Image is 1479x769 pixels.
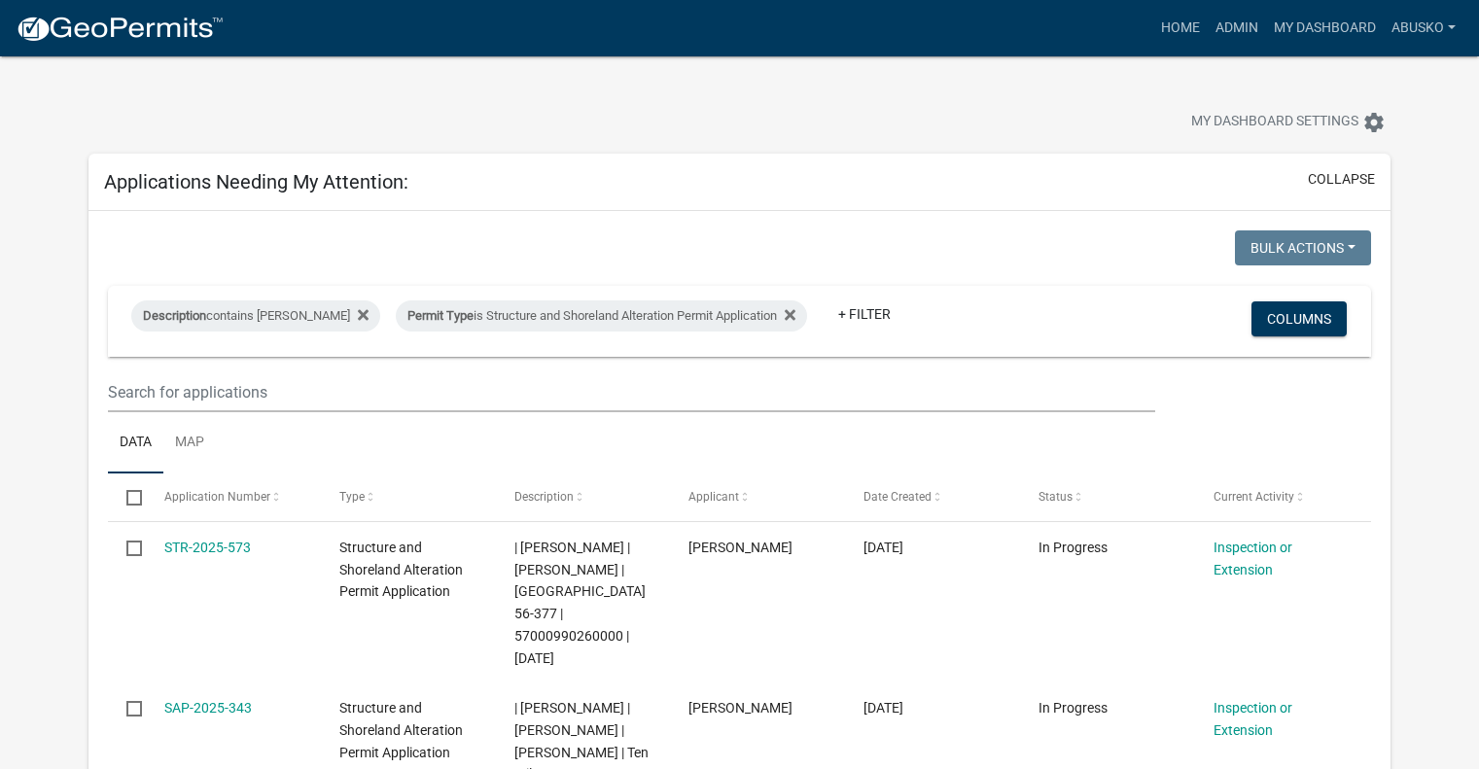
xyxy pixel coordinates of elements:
[145,473,320,520] datatable-header-cell: Application Number
[514,490,574,504] span: Description
[514,540,646,666] span: | Amy Busko | JOHN BORGOS | South Turtle 56-377 | 57000990260000 | 09/10/2026
[845,473,1020,520] datatable-header-cell: Date Created
[164,700,252,716] a: SAP-2025-343
[104,170,408,193] h5: Applications Needing My Attention:
[131,300,380,332] div: contains [PERSON_NAME]
[823,297,906,332] a: + Filter
[320,473,495,520] datatable-header-cell: Type
[1153,10,1208,47] a: Home
[108,412,163,474] a: Data
[1308,169,1375,190] button: collapse
[1235,230,1371,265] button: Bulk Actions
[339,490,365,504] span: Type
[1176,103,1401,141] button: My Dashboard Settingssettings
[1362,111,1386,134] i: settings
[143,308,206,323] span: Description
[1251,301,1347,336] button: Columns
[1214,490,1294,504] span: Current Activity
[339,700,463,760] span: Structure and Shoreland Alteration Permit Application
[1195,473,1370,520] datatable-header-cell: Current Activity
[164,490,270,504] span: Application Number
[396,300,807,332] div: is Structure and Shoreland Alteration Permit Application
[1266,10,1384,47] a: My Dashboard
[1191,111,1358,134] span: My Dashboard Settings
[1020,473,1195,520] datatable-header-cell: Status
[1039,540,1108,555] span: In Progress
[688,700,792,716] span: Amanda Davison
[495,473,670,520] datatable-header-cell: Description
[108,372,1155,412] input: Search for applications
[407,308,474,323] span: Permit Type
[863,540,903,555] span: 07/28/2025
[164,540,251,555] a: STR-2025-573
[1214,540,1292,577] a: Inspection or Extension
[1384,10,1463,47] a: abusko
[1039,700,1108,716] span: In Progress
[1214,700,1292,738] a: Inspection or Extension
[688,540,792,555] span: Ray H.Williams
[670,473,845,520] datatable-header-cell: Applicant
[688,490,739,504] span: Applicant
[863,490,932,504] span: Date Created
[1208,10,1266,47] a: Admin
[163,412,216,474] a: Map
[339,540,463,600] span: Structure and Shoreland Alteration Permit Application
[1039,490,1073,504] span: Status
[108,473,145,520] datatable-header-cell: Select
[863,700,903,716] span: 06/27/2025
